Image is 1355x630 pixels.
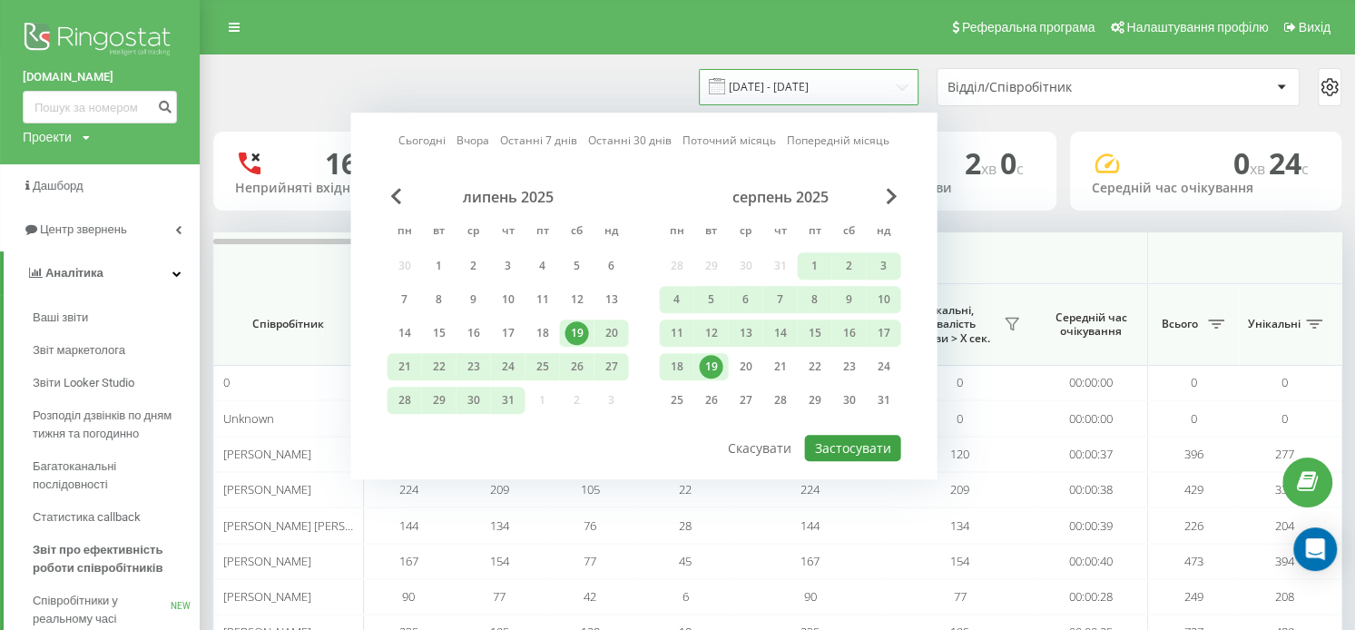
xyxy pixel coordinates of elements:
[1092,181,1321,196] div: Середній час очікування
[496,321,519,345] div: 17
[837,254,860,278] div: 2
[399,553,418,569] span: 167
[866,252,900,280] div: нд 3 серп 2025 р.
[728,353,762,380] div: ср 20 серп 2025 р.
[699,321,722,345] div: 12
[584,588,596,605] span: 42
[525,353,559,380] div: пт 25 лип 2025 р.
[563,219,590,246] abbr: субота
[894,303,998,346] span: Унікальні, тривалість розмови > Х сек.
[664,321,688,345] div: 11
[23,68,177,86] a: [DOMAIN_NAME]
[768,389,791,412] div: 28
[235,181,464,196] div: Неприйняті вхідні дзвінки
[584,553,596,569] span: 77
[392,288,416,311] div: 7
[659,320,693,347] div: пн 11 серп 2025 р.
[223,553,311,569] span: [PERSON_NAME]
[837,389,860,412] div: 30
[733,389,757,412] div: 27
[33,541,191,577] span: Звіт про ефективність роботи співробітників
[787,133,889,150] a: Попередній місяць
[693,353,728,380] div: вт 19 серп 2025 р.
[33,179,83,192] span: Дашборд
[490,481,509,497] span: 209
[594,320,628,347] div: нд 20 лип 2025 р.
[530,321,554,345] div: 18
[1016,159,1024,179] span: c
[866,387,900,414] div: нд 31 серп 2025 р.
[223,446,311,462] span: [PERSON_NAME]
[461,254,485,278] div: 2
[1275,481,1294,497] span: 336
[584,517,596,534] span: 76
[387,286,421,313] div: пн 7 лип 2025 р.
[530,288,554,311] div: 11
[679,553,692,569] span: 45
[800,517,820,534] span: 144
[659,353,693,380] div: пн 18 серп 2025 р.
[33,592,171,628] span: Співробітники у реальному часі
[950,481,969,497] span: 209
[831,387,866,414] div: сб 30 серп 2025 р.
[950,446,969,462] span: 120
[1191,410,1197,427] span: 0
[718,435,801,461] button: Скасувати
[525,252,559,280] div: пт 4 лип 2025 р.
[402,588,415,605] span: 90
[871,355,895,379] div: 24
[565,288,588,311] div: 12
[223,410,274,427] span: Unknown
[223,588,311,605] span: [PERSON_NAME]
[23,128,72,146] div: Проекти
[559,286,594,313] div: сб 12 лип 2025 р.
[804,435,900,461] button: Застосувати
[490,387,525,414] div: чт 31 лип 2025 р.
[800,553,820,569] span: 167
[594,286,628,313] div: нд 13 лип 2025 р.
[398,133,446,150] a: Сьогодні
[693,387,728,414] div: вт 26 серп 2025 р.
[1184,446,1203,462] span: 396
[23,91,177,123] input: Пошук за номером
[866,320,900,347] div: нд 17 серп 2025 р.
[869,219,897,246] abbr: неділя
[565,321,588,345] div: 19
[732,219,759,246] abbr: середа
[1299,20,1330,34] span: Вихід
[33,334,200,367] a: Звіт маркетолога
[768,321,791,345] div: 14
[33,301,200,334] a: Ваші звіти
[399,517,418,534] span: 144
[693,286,728,313] div: вт 5 серп 2025 р.
[1048,310,1134,339] span: Середній час очікування
[456,320,490,347] div: ср 16 лип 2025 р.
[866,286,900,313] div: нд 10 серп 2025 р.
[599,321,623,345] div: 20
[427,355,450,379] div: 22
[456,353,490,380] div: ср 23 лип 2025 р.
[496,355,519,379] div: 24
[223,374,230,390] span: 0
[461,389,485,412] div: 30
[682,133,776,150] a: Поточний місяць
[427,288,450,311] div: 8
[866,353,900,380] div: нд 24 серп 2025 р.
[456,387,490,414] div: ср 30 лип 2025 р.
[1035,507,1148,543] td: 00:00:39
[490,286,525,313] div: чт 10 лип 2025 р.
[461,288,485,311] div: 9
[223,481,311,497] span: [PERSON_NAME]
[565,355,588,379] div: 26
[496,389,519,412] div: 31
[461,321,485,345] div: 16
[33,367,200,399] a: Звіти Looker Studio
[965,143,1000,182] span: 2
[387,353,421,380] div: пн 21 лип 2025 р.
[525,286,559,313] div: пт 11 лип 2025 р.
[682,588,689,605] span: 6
[594,252,628,280] div: нд 6 лип 2025 р.
[1035,544,1148,579] td: 00:00:40
[768,355,791,379] div: 21
[490,553,509,569] span: 154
